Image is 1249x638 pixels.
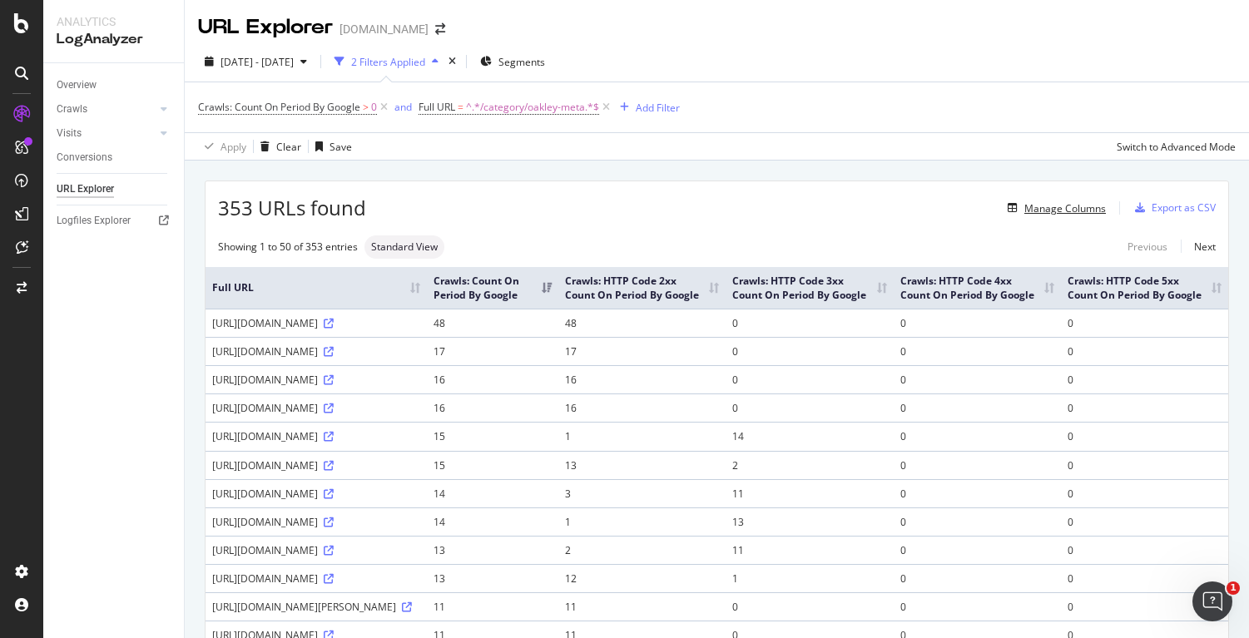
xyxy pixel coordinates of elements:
[726,309,893,337] td: 0
[1001,198,1106,218] button: Manage Columns
[57,212,172,230] a: Logfiles Explorer
[726,451,893,479] td: 2
[894,451,1061,479] td: 0
[1061,451,1228,479] td: 0
[1110,133,1236,160] button: Switch to Advanced Mode
[394,99,412,115] button: and
[198,13,333,42] div: URL Explorer
[894,337,1061,365] td: 0
[726,536,893,564] td: 11
[363,100,369,114] span: >
[466,96,599,119] span: ^.*/category/oakley-meta.*$
[1061,507,1228,536] td: 0
[726,479,893,507] td: 11
[726,564,893,592] td: 1
[254,133,301,160] button: Clear
[435,23,445,35] div: arrow-right-arrow-left
[1061,393,1228,422] td: 0
[212,429,420,443] div: [URL][DOMAIN_NAME]
[558,393,726,422] td: 16
[427,507,558,536] td: 14
[427,267,558,309] th: Crawls: Count On Period By Google: activate to sort column ascending
[212,401,420,415] div: [URL][DOMAIN_NAME]
[558,337,726,365] td: 17
[427,337,558,365] td: 17
[212,600,420,614] div: [URL][DOMAIN_NAME][PERSON_NAME]
[558,451,726,479] td: 13
[458,100,463,114] span: =
[57,149,172,166] a: Conversions
[57,101,156,118] a: Crawls
[57,212,131,230] div: Logfiles Explorer
[558,507,726,536] td: 1
[1061,479,1228,507] td: 0
[198,100,360,114] span: Crawls: Count On Period By Google
[427,536,558,564] td: 13
[894,536,1061,564] td: 0
[427,451,558,479] td: 15
[276,140,301,154] div: Clear
[894,267,1061,309] th: Crawls: HTTP Code 4xx Count On Period By Google: activate to sort column ascending
[558,536,726,564] td: 2
[613,97,680,117] button: Add Filter
[894,309,1061,337] td: 0
[57,77,172,94] a: Overview
[206,267,427,309] th: Full URL: activate to sort column ascending
[894,507,1061,536] td: 0
[1061,536,1228,564] td: 0
[894,564,1061,592] td: 0
[498,55,545,69] span: Segments
[726,393,893,422] td: 0
[894,422,1061,450] td: 0
[1227,581,1240,595] span: 1
[894,393,1061,422] td: 0
[726,592,893,621] td: 0
[636,101,680,115] div: Add Filter
[726,267,893,309] th: Crawls: HTTP Code 3xx Count On Period By Google: activate to sort column ascending
[445,53,459,70] div: times
[340,21,429,37] div: [DOMAIN_NAME]
[427,309,558,337] td: 48
[726,507,893,536] td: 13
[212,373,420,387] div: [URL][DOMAIN_NAME]
[212,344,420,359] div: [URL][DOMAIN_NAME]
[894,365,1061,393] td: 0
[371,96,377,119] span: 0
[1128,195,1216,221] button: Export as CSV
[221,55,294,69] span: [DATE] - [DATE]
[1061,564,1228,592] td: 0
[427,422,558,450] td: 15
[894,592,1061,621] td: 0
[57,77,97,94] div: Overview
[726,337,893,365] td: 0
[558,422,726,450] td: 1
[419,100,455,114] span: Full URL
[1192,581,1232,621] iframe: Intercom live chat
[198,133,246,160] button: Apply
[1061,422,1228,450] td: 0
[1061,592,1228,621] td: 0
[330,140,352,154] div: Save
[427,393,558,422] td: 16
[364,235,444,259] div: neutral label
[57,125,82,142] div: Visits
[894,479,1061,507] td: 0
[726,422,893,450] td: 14
[57,13,171,30] div: Analytics
[558,267,726,309] th: Crawls: HTTP Code 2xx Count On Period By Google: activate to sort column ascending
[558,592,726,621] td: 11
[558,564,726,592] td: 12
[427,564,558,592] td: 13
[57,101,87,118] div: Crawls
[351,55,425,69] div: 2 Filters Applied
[57,30,171,49] div: LogAnalyzer
[558,309,726,337] td: 48
[221,140,246,154] div: Apply
[309,133,352,160] button: Save
[1024,201,1106,215] div: Manage Columns
[726,365,893,393] td: 0
[57,125,156,142] a: Visits
[212,515,420,529] div: [URL][DOMAIN_NAME]
[212,316,420,330] div: [URL][DOMAIN_NAME]
[1152,200,1216,215] div: Export as CSV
